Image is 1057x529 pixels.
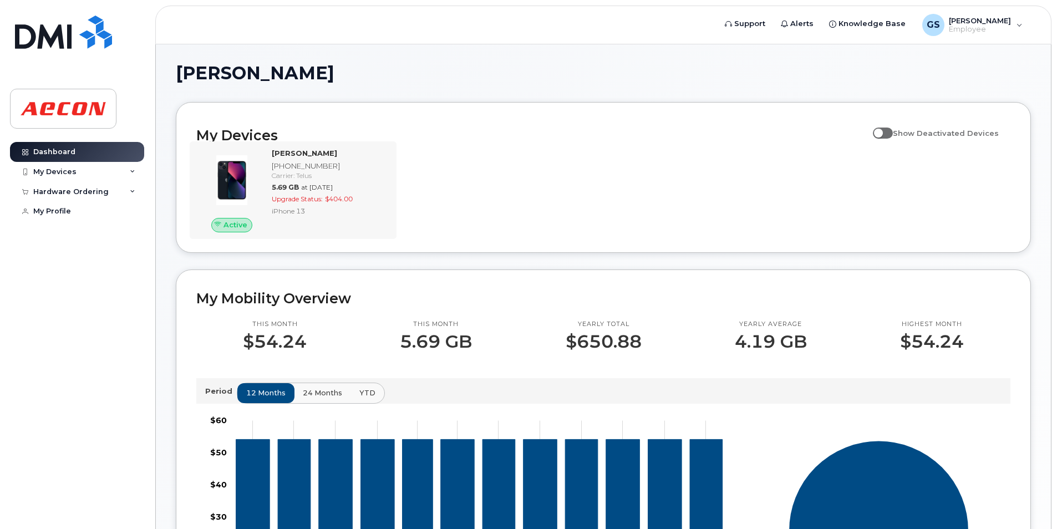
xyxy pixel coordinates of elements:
p: $54.24 [243,332,307,352]
h2: My Mobility Overview [196,290,1010,307]
div: Carrier: Telus [272,171,385,180]
strong: [PERSON_NAME] [272,149,337,157]
tspan: $40 [210,480,227,490]
span: at [DATE] [301,183,333,191]
span: 5.69 GB [272,183,299,191]
span: Upgrade Status: [272,195,323,203]
h2: My Devices [196,127,867,144]
p: Yearly average [735,320,807,329]
tspan: $60 [210,415,227,425]
p: Period [205,386,237,396]
a: Active[PERSON_NAME][PHONE_NUMBER]Carrier: Telus5.69 GBat [DATE]Upgrade Status:$404.00iPhone 13 [196,148,390,232]
p: This month [243,320,307,329]
input: Show Deactivated Devices [873,123,882,131]
span: [PERSON_NAME] [176,65,334,82]
p: Highest month [900,320,964,329]
p: Yearly total [566,320,642,329]
tspan: $30 [210,512,227,522]
p: 5.69 GB [400,332,472,352]
p: 4.19 GB [735,332,807,352]
span: Show Deactivated Devices [893,129,999,138]
div: iPhone 13 [272,206,385,216]
span: YTD [359,388,375,398]
p: $54.24 [900,332,964,352]
span: Active [223,220,247,230]
span: 24 months [303,388,342,398]
p: This month [400,320,472,329]
span: $404.00 [325,195,353,203]
div: [PHONE_NUMBER] [272,161,385,171]
img: image20231002-3703462-1ig824h.jpeg [205,154,258,207]
tspan: $50 [210,447,227,457]
p: $650.88 [566,332,642,352]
